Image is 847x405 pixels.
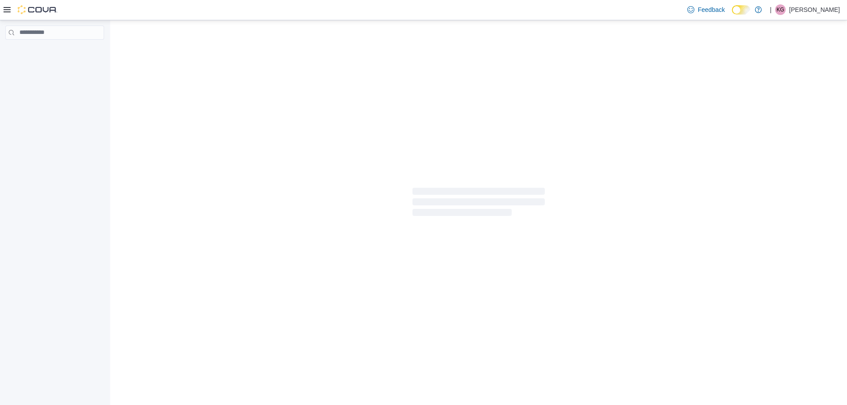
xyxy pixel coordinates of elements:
[684,1,728,19] a: Feedback
[5,41,104,63] nav: Complex example
[789,4,840,15] p: [PERSON_NAME]
[412,189,545,218] span: Loading
[698,5,725,14] span: Feedback
[775,4,786,15] div: Krystle Glover
[732,5,750,15] input: Dark Mode
[18,5,57,14] img: Cova
[770,4,772,15] p: |
[776,4,784,15] span: KG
